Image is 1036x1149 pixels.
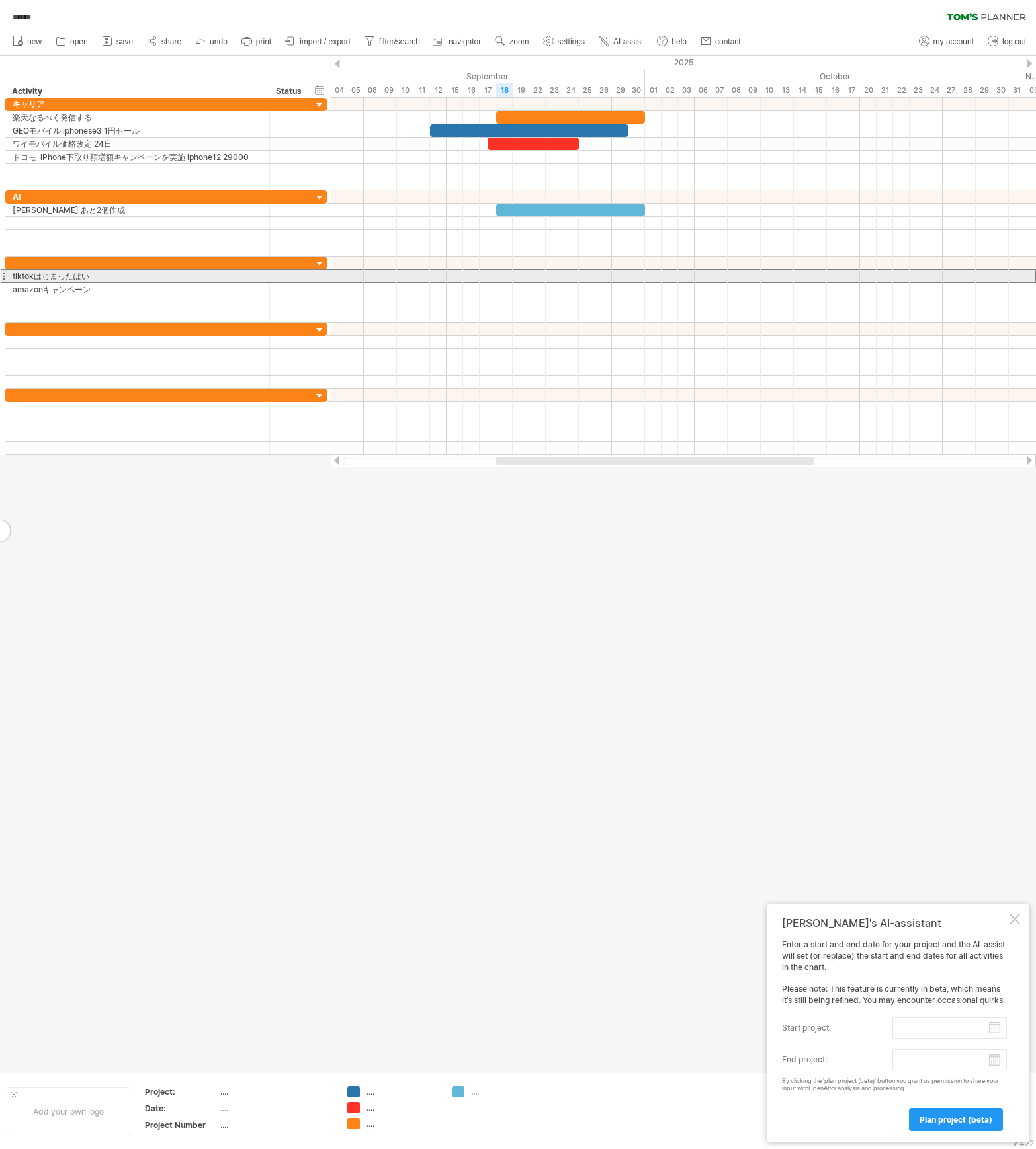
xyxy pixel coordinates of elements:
a: contact [697,33,745,50]
div: Friday, 17 October 2025 [843,83,860,97]
div: Friday, 31 October 2025 [1009,83,1025,97]
div: Thursday, 18 September 2025 [496,83,513,97]
div: .... [367,1086,439,1097]
div: Wednesday, 29 October 2025 [976,83,992,97]
a: undo [192,33,232,50]
div: AI [13,190,263,203]
div: Thursday, 16 October 2025 [827,83,843,97]
span: log out [1002,37,1026,46]
div: .... [220,1086,331,1097]
span: zoom [509,37,529,46]
div: Date: [145,1103,218,1114]
div: Monday, 6 October 2025 [695,83,711,97]
a: navigator [431,33,485,50]
a: filter/search [361,33,424,50]
div: Tuesday, 9 September 2025 [380,83,397,97]
div: Tuesday, 16 September 2025 [463,83,480,97]
span: AI assist [613,37,643,46]
a: import / export [282,33,355,50]
div: .... [367,1102,439,1113]
div: Wednesday, 22 October 2025 [893,83,910,97]
div: .... [220,1103,331,1114]
div: amazonキャンペーン [13,283,263,296]
div: Project: [145,1086,218,1097]
div: Tuesday, 21 October 2025 [877,83,893,97]
a: share [144,33,185,50]
div: ドコモ iPhone下取り額増額キャンペーンを実施 iphone12 29000 [13,151,263,163]
a: open [52,33,92,50]
div: Friday, 10 October 2025 [761,83,777,97]
div: Tuesday, 28 October 2025 [959,83,976,97]
span: filter/search [379,37,420,46]
div: Wednesday, 10 September 2025 [397,83,413,97]
div: Enter a start and end date for your project and the AI-assist will set (or replace) the start and... [782,939,1007,1130]
div: Friday, 26 September 2025 [595,83,612,97]
div: GEOモバイル iphonese3 1円セール [13,124,263,137]
div: Monday, 27 October 2025 [943,83,959,97]
div: September 2025 [281,69,645,83]
a: log out [984,33,1030,50]
div: キャリア [13,98,263,110]
span: share [161,37,181,46]
div: October 2025 [645,69,1025,83]
div: Monday, 20 October 2025 [860,83,877,97]
div: Add your own logo [7,1087,130,1136]
div: 楽天なるべく発信する [13,111,263,124]
span: import / export [300,37,351,46]
a: save [99,33,137,50]
div: Status [276,85,305,98]
span: new [27,37,42,46]
div: Monday, 13 October 2025 [777,83,794,97]
div: Friday, 12 September 2025 [430,83,447,97]
span: my account [933,37,974,46]
div: Thursday, 25 September 2025 [579,83,595,97]
label: start project: [782,1017,892,1039]
span: contact [715,37,741,46]
div: [PERSON_NAME] あと2個作成 [13,204,263,216]
div: v 422 [1013,1138,1034,1148]
span: navigator [449,37,481,46]
a: my account [916,33,978,50]
div: Tuesday, 14 October 2025 [794,83,810,97]
a: settings [540,33,589,50]
div: Wednesday, 15 October 2025 [810,83,827,97]
span: undo [210,37,228,46]
div: Friday, 19 September 2025 [513,83,529,97]
div: Friday, 3 October 2025 [678,83,695,97]
div: .... [220,1119,331,1130]
div: tiktokはじまったぽい [13,270,263,282]
div: Project Number [145,1119,218,1130]
div: ワイモバイル価格改定 24日 [13,138,263,150]
div: Friday, 24 October 2025 [926,83,943,97]
div: By clicking the 'plan project (beta)' button you grant us permission to share your input with for... [782,1078,1007,1092]
div: Monday, 8 September 2025 [364,83,380,97]
div: Monday, 29 September 2025 [612,83,628,97]
div: Thursday, 9 October 2025 [744,83,761,97]
span: plan project (beta) [920,1115,992,1125]
div: Tuesday, 30 September 2025 [628,83,645,97]
div: Wednesday, 8 October 2025 [728,83,744,97]
span: help [671,37,687,46]
div: .... [471,1086,543,1097]
div: Tuesday, 23 September 2025 [546,83,562,97]
div: Monday, 15 September 2025 [447,83,463,97]
div: Wednesday, 17 September 2025 [480,83,496,97]
label: end project: [782,1049,892,1070]
span: print [256,37,271,46]
a: OpenAI [808,1084,829,1091]
div: Tuesday, 7 October 2025 [711,83,728,97]
a: help [654,33,691,50]
span: settings [558,37,585,46]
div: Thursday, 30 October 2025 [992,83,1009,97]
div: Thursday, 4 September 2025 [331,83,347,97]
a: new [9,33,46,50]
div: Thursday, 2 October 2025 [662,83,678,97]
div: Activity [12,85,262,98]
div: Friday, 5 September 2025 [347,83,364,97]
span: open [70,37,88,46]
a: plan project (beta) [909,1108,1003,1131]
div: .... [367,1118,439,1129]
span: save [116,37,133,46]
a: AI assist [595,33,647,50]
a: zoom [492,33,533,50]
